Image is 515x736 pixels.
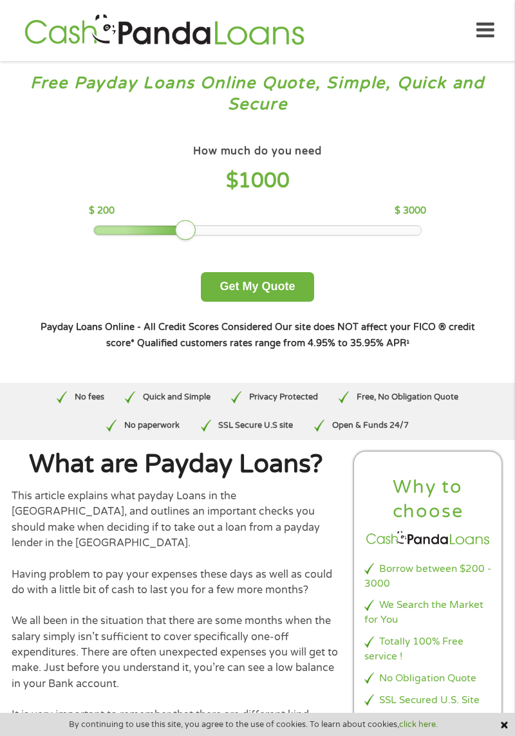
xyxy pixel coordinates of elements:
[69,720,438,729] span: By continuing to use this site, you agree to the use of cookies. To learn about cookies,
[218,419,293,432] p: SSL Secure U.S site
[364,693,491,708] li: SSL Secured U.S. Site
[124,419,180,432] p: No paperwork
[21,12,308,49] img: GetLoanNow Logo
[249,391,318,403] p: Privacy Protected
[41,322,272,333] strong: Payday Loans Online - All Credit Scores Considered
[364,475,491,524] h2: Why to choose
[12,613,341,691] p: We all been in the situation that there are some months when the salary simply isn’t sufficient t...
[12,452,341,477] h1: What are Payday Loans?
[332,419,409,432] p: Open & Funds 24/7
[12,567,341,598] p: Having problem to pay your expenses these days as well as could do with a little bit of cash to l...
[75,391,104,403] p: No fees
[364,634,491,664] li: Totally 100% Free service !
[12,488,341,551] p: This article explains what payday Loans in the [GEOGRAPHIC_DATA], and outlines an important check...
[364,598,491,627] li: We Search the Market for You
[238,169,290,193] span: 1000
[193,145,322,158] h4: How much do you need
[143,391,211,403] p: Quick and Simple
[364,671,491,686] li: No Obligation Quote
[395,204,426,218] p: $ 3000
[201,272,314,302] button: Get My Quote
[106,322,475,348] strong: Our site does NOT affect your FICO ® credit score*
[89,204,115,218] p: $ 200
[364,562,491,591] li: Borrow between $200 - 3000
[89,168,426,194] h4: $
[137,338,409,349] strong: Qualified customers rates range from 4.95% to 35.95% APR¹
[399,719,438,730] a: click here.
[357,391,458,403] p: Free, No Obligation Quote
[12,73,503,115] h3: Free Payday Loans Online Quote, Simple, Quick and Secure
